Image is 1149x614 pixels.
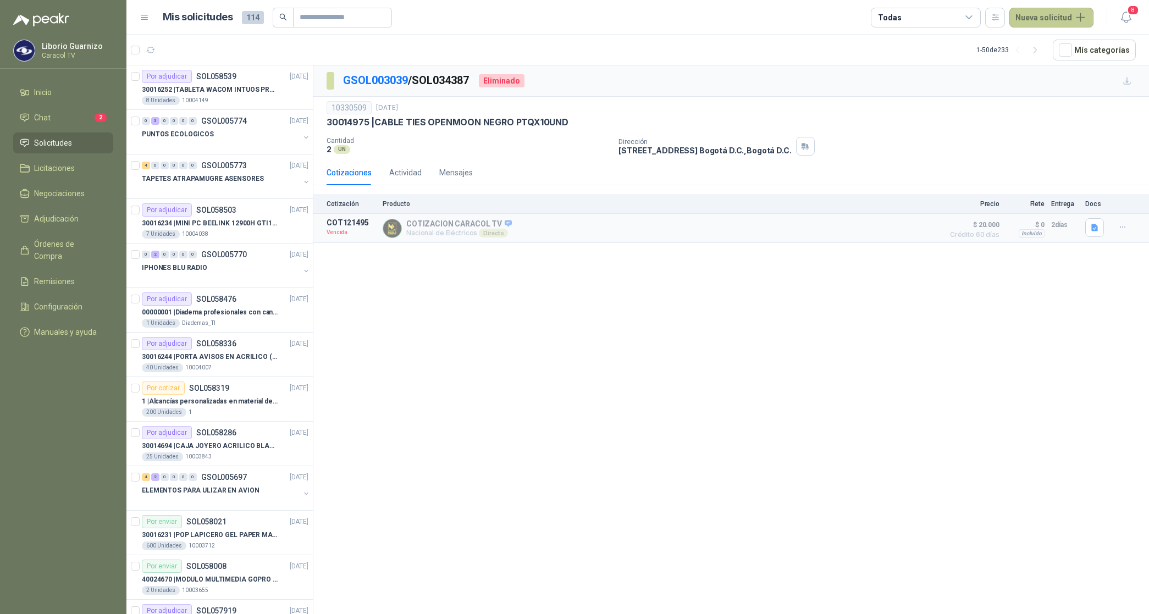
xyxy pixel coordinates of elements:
[42,52,111,59] p: Caracol TV
[34,301,82,313] span: Configuración
[13,208,113,229] a: Adjudicación
[290,71,308,82] p: [DATE]
[142,452,183,461] div: 25 Unidades
[142,174,264,184] p: TAPETES ATRAPAMUGRE ASENSORES
[327,117,568,128] p: 30014975 | CABLE TIES OPENMOON NEGRO PTQX10UND
[383,200,938,208] p: Producto
[13,271,113,292] a: Remisiones
[201,251,247,258] p: GSOL005770
[279,13,287,21] span: search
[142,162,150,169] div: 4
[126,333,313,377] a: Por adjudicarSOL058336[DATE] 30016244 |PORTA AVISOS EN ACRILICO (En el adjunto mas informacion)40...
[142,319,180,328] div: 1 Unidades
[186,562,227,570] p: SOL058008
[95,113,107,122] span: 2
[439,167,473,179] div: Mensajes
[13,13,69,26] img: Logo peakr
[34,112,51,124] span: Chat
[1019,229,1045,238] div: Incluido
[34,187,85,200] span: Negociaciones
[1116,8,1136,27] button: 8
[290,428,308,438] p: [DATE]
[290,250,308,260] p: [DATE]
[290,383,308,394] p: [DATE]
[126,65,313,110] a: Por adjudicarSOL058539[DATE] 30016252 |TABLETA WACOM INTUOS PRO LARGE PTK870K0A8 Unidades10004149
[1127,5,1139,15] span: 8
[34,213,79,225] span: Adjudicación
[878,12,901,24] div: Todas
[13,132,113,153] a: Solicitudes
[179,162,187,169] div: 0
[182,586,208,595] p: 10003655
[327,218,376,227] p: COT121495
[242,11,264,24] span: 114
[161,162,169,169] div: 0
[944,200,999,208] p: Precio
[42,42,111,50] p: Liborio Guarnizo
[618,138,791,146] p: Dirección
[34,238,103,262] span: Órdenes de Compra
[185,363,212,372] p: 10004007
[290,205,308,215] p: [DATE]
[179,251,187,258] div: 0
[142,129,214,140] p: PUNTOS ECOLOGICOS
[196,295,236,303] p: SOL058476
[201,473,247,481] p: GSOL005697
[126,511,313,555] a: Por enviarSOL058021[DATE] 30016231 |POP LAPICERO GEL PAPER MATE INKJOY 0.7 (Revisar el adjunto)60...
[142,337,192,350] div: Por adjudicar
[170,251,178,258] div: 0
[196,429,236,436] p: SOL058286
[189,251,197,258] div: 0
[182,96,208,105] p: 10004149
[189,541,215,550] p: 10003712
[142,471,311,506] a: 4 2 0 0 0 0 GSOL005697[DATE] ELEMENTOS PARA ULIZAR EN AVION
[142,426,192,439] div: Por adjudicar
[343,74,408,87] a: GSOL003039
[161,473,169,481] div: 0
[1051,200,1079,208] p: Entrega
[142,363,183,372] div: 40 Unidades
[142,515,182,528] div: Por enviar
[126,422,313,466] a: Por adjudicarSOL058286[DATE] 30014694 |CAJA JOYERO ACRILICO BLANCO OPAL (En el adjunto mas detall...
[976,41,1044,59] div: 1 - 50 de 233
[142,218,279,229] p: 30016234 | MINI PC BEELINK 12900H GTI12 I9
[179,473,187,481] div: 0
[185,452,212,461] p: 10003843
[1009,8,1093,27] button: Nueva solicitud
[182,230,208,239] p: 10004038
[142,251,150,258] div: 0
[179,117,187,125] div: 0
[290,294,308,305] p: [DATE]
[170,162,178,169] div: 0
[142,396,279,407] p: 1 | Alcancías personalizadas en material de cerámica (VER ADJUNTO)
[170,473,178,481] div: 0
[142,203,192,217] div: Por adjudicar
[34,162,75,174] span: Licitaciones
[189,117,197,125] div: 0
[161,251,169,258] div: 0
[189,384,229,392] p: SOL058319
[189,162,197,169] div: 0
[290,561,308,572] p: [DATE]
[13,107,113,128] a: Chat2
[327,227,376,238] p: Vencida
[142,574,279,585] p: 40024670 | MODULO MULTIMEDIA GOPRO HERO 12 BLACK
[163,9,233,25] h1: Mis solicitudes
[189,473,197,481] div: 0
[290,517,308,527] p: [DATE]
[1006,218,1045,231] p: $ 0
[142,485,259,496] p: ELEMENTOS PARA ULIZAR EN AVION
[14,40,35,61] img: Company Logo
[290,161,308,171] p: [DATE]
[142,248,311,283] a: 0 2 0 0 0 0 GSOL005770[DATE] IPHONES BLU RADIO
[142,307,279,318] p: 00000001 | Diadema profesionales con cancelación de ruido en micrófono
[142,85,279,95] p: 30016252 | TABLETA WACOM INTUOS PRO LARGE PTK870K0A
[13,82,113,103] a: Inicio
[142,96,180,105] div: 8 Unidades
[142,560,182,573] div: Por enviar
[142,230,180,239] div: 7 Unidades
[34,326,97,338] span: Manuales y ayuda
[142,263,207,273] p: IPHONES BLU RADIO
[1053,40,1136,60] button: Mís categorías
[34,86,52,98] span: Inicio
